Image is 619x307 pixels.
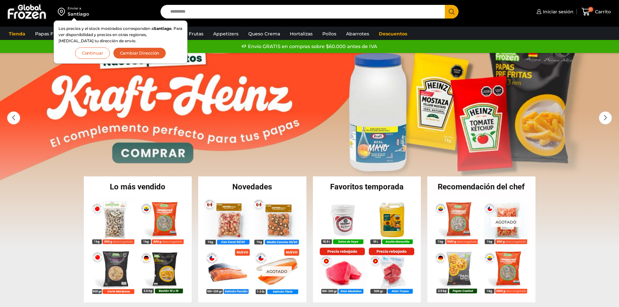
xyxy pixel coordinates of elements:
a: 0 Carrito [580,4,613,19]
button: Search button [445,5,458,19]
a: Queso Crema [245,28,283,40]
h2: Recomendación del chef [427,183,535,191]
span: Carrito [593,8,611,15]
a: Iniciar sesión [535,5,574,18]
button: Cambiar Dirección [113,47,166,59]
a: Abarrotes [343,28,372,40]
p: Agotado [491,217,521,227]
p: Los precios y el stock mostrados corresponden a . Para ver disponibilidad y precios en otras regi... [58,25,183,44]
a: Papas Fritas [32,28,67,40]
a: Appetizers [210,28,242,40]
strong: Santiago [154,26,172,31]
button: Continuar [75,47,110,59]
a: Tienda [6,28,29,40]
a: Descuentos [376,28,410,40]
a: Hortalizas [287,28,316,40]
span: Iniciar sesión [541,8,574,15]
div: Enviar a [68,6,89,11]
h2: Favoritos temporada [313,183,421,191]
img: address-field-icon.svg [58,6,68,17]
span: 0 [588,7,593,12]
a: Pollos [319,28,340,40]
p: Agotado [262,266,292,276]
div: Previous slide [7,111,20,124]
div: Next slide [599,111,612,124]
h2: Lo más vendido [84,183,192,191]
div: Santiago [68,11,89,17]
h2: Novedades [198,183,306,191]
